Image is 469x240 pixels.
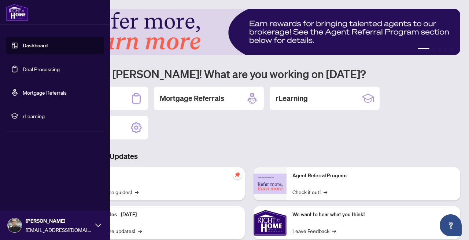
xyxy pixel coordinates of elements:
[292,211,454,219] p: We want to hear what you think!
[6,4,29,21] img: logo
[23,112,99,120] span: rLearning
[77,172,239,180] p: Self-Help
[254,174,287,194] img: Agent Referral Program
[254,206,287,239] img: We want to hear what you think!
[8,218,22,232] img: Profile Icon
[292,188,327,196] a: Check it out!→
[160,93,224,103] h2: Mortgage Referrals
[23,66,60,72] a: Deal Processing
[438,48,441,51] button: 3
[418,48,429,51] button: 1
[26,217,92,225] span: [PERSON_NAME]
[324,188,327,196] span: →
[23,42,48,49] a: Dashboard
[23,89,67,96] a: Mortgage Referrals
[444,48,447,51] button: 4
[432,48,435,51] button: 2
[38,151,460,161] h3: Brokerage & Industry Updates
[26,226,92,234] span: [EMAIL_ADDRESS][DOMAIN_NAME]
[38,9,460,55] img: Slide 0
[450,48,453,51] button: 5
[38,67,460,81] h1: Welcome back [PERSON_NAME]! What are you working on [DATE]?
[135,188,139,196] span: →
[440,214,462,236] button: Open asap
[332,227,336,235] span: →
[292,172,454,180] p: Agent Referral Program
[292,227,336,235] a: Leave Feedback→
[233,170,242,179] span: pushpin
[77,211,239,219] p: Platform Updates - [DATE]
[138,227,142,235] span: →
[276,93,308,103] h2: rLearning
